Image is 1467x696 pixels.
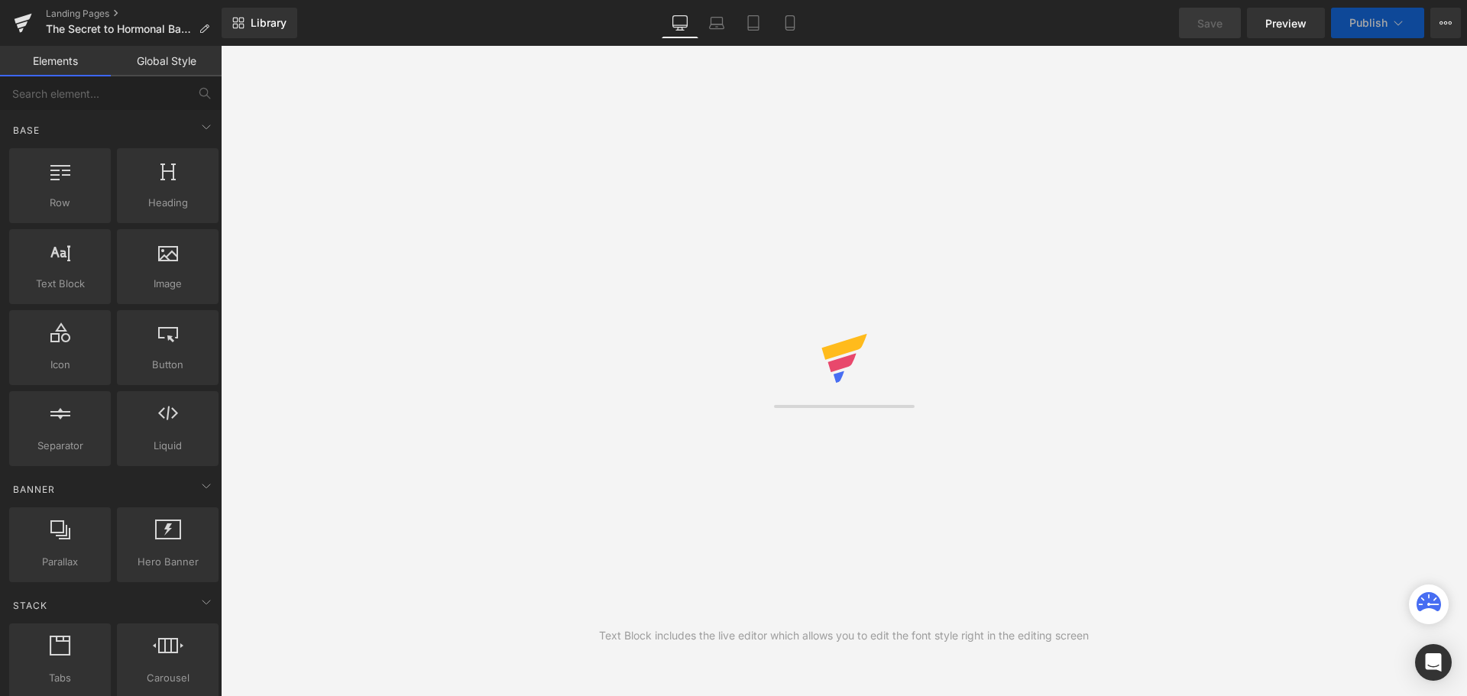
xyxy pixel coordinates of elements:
span: Button [121,357,214,373]
a: Preview [1247,8,1325,38]
button: More [1430,8,1461,38]
span: Carousel [121,670,214,686]
a: Landing Pages [46,8,222,20]
span: Tabs [14,670,106,686]
div: Open Intercom Messenger [1415,644,1452,681]
a: Global Style [111,46,222,76]
a: Laptop [698,8,735,38]
span: Image [121,276,214,292]
span: Stack [11,598,49,613]
button: Publish [1331,8,1424,38]
span: Text Block [14,276,106,292]
span: Save [1197,15,1222,31]
span: Liquid [121,438,214,454]
span: Row [14,195,106,211]
span: Base [11,123,41,138]
span: Hero Banner [121,554,214,570]
span: Banner [11,482,57,497]
span: Library [251,16,287,30]
a: Tablet [735,8,772,38]
span: Parallax [14,554,106,570]
div: Text Block includes the live editor which allows you to edit the font style right in the editing ... [599,627,1089,644]
span: Heading [121,195,214,211]
span: The Secret to Hormonal Balance for Women [46,23,193,35]
a: Mobile [772,8,808,38]
span: Publish [1349,17,1388,29]
span: Separator [14,438,106,454]
span: Icon [14,357,106,373]
span: Preview [1265,15,1307,31]
a: New Library [222,8,297,38]
a: Desktop [662,8,698,38]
